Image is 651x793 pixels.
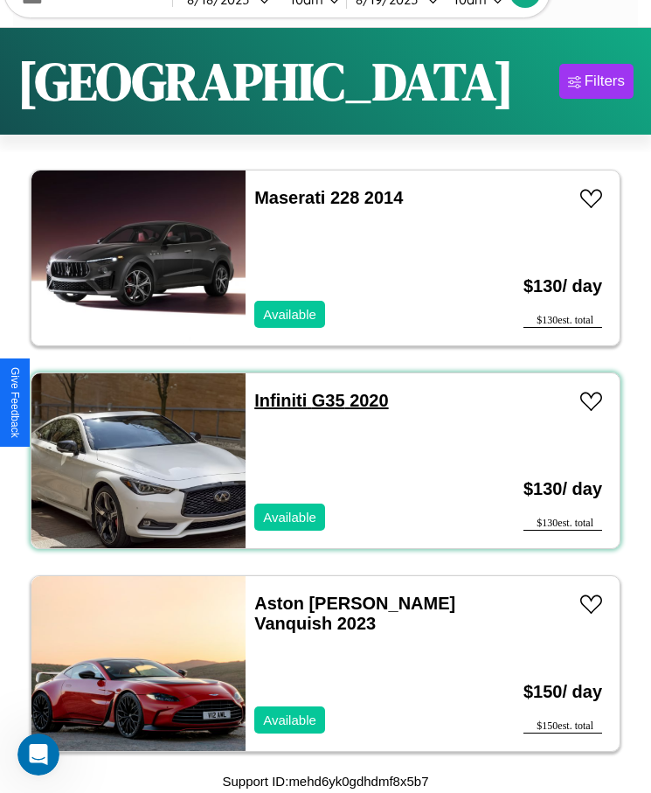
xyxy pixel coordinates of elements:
[559,64,634,99] button: Filters
[523,664,602,720] h3: $ 150 / day
[17,45,514,117] h1: [GEOGRAPHIC_DATA]
[254,391,388,410] a: Infiniti G35 2020
[523,720,602,734] div: $ 150 est. total
[263,708,316,732] p: Available
[523,462,602,517] h3: $ 130 / day
[263,303,316,326] p: Available
[254,594,455,633] a: Aston [PERSON_NAME] Vanquish 2023
[254,188,403,207] a: Maserati 228 2014
[585,73,625,90] div: Filters
[263,505,316,529] p: Available
[523,517,602,531] div: $ 130 est. total
[9,367,21,438] div: Give Feedback
[223,769,429,793] p: Support ID: mehd6yk0gdhdmf8x5b7
[17,734,59,776] iframe: Intercom live chat
[523,259,602,314] h3: $ 130 / day
[523,314,602,328] div: $ 130 est. total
